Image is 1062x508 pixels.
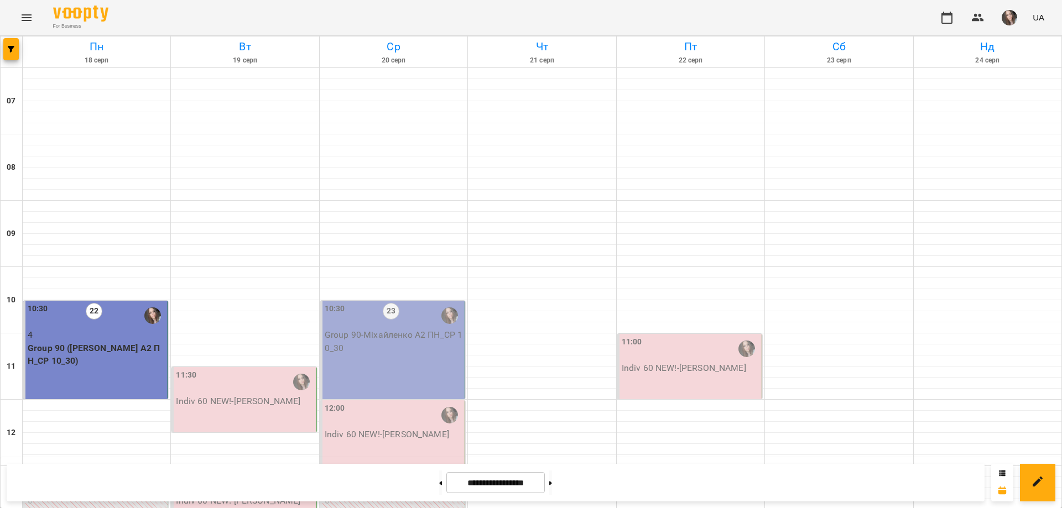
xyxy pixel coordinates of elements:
[622,362,759,375] p: Indiv 60 NEW! - [PERSON_NAME]
[7,161,15,174] h6: 08
[7,228,15,240] h6: 09
[176,369,196,381] label: 11:30
[53,6,108,22] img: Voopty Logo
[24,55,169,66] h6: 18 серп
[1033,12,1044,23] span: UA
[441,307,458,324] img: Міхайленко Юлія
[13,4,40,31] button: Menu
[325,428,462,441] p: Indiv 60 NEW! - [PERSON_NAME]
[293,374,310,390] img: Міхайленко Юлія
[325,402,345,415] label: 12:00
[28,303,48,315] label: 10:30
[618,55,763,66] h6: 22 серп
[1002,10,1017,25] img: f6374287e352a2e74eca4bf889e79d1e.jpg
[383,303,399,320] label: 23
[86,303,102,320] label: 22
[441,407,458,423] img: Міхайленко Юлія
[24,38,169,55] h6: Пн
[767,55,911,66] h6: 23 серп
[321,55,466,66] h6: 20 серп
[325,328,462,354] p: Group 90 - Міхайленко А2 ПН_СР 10_30
[144,307,161,324] img: Міхайленко Юлія
[7,427,15,439] h6: 12
[470,55,614,66] h6: 21 серп
[173,38,317,55] h6: Вт
[53,23,108,30] span: For Business
[28,328,165,342] p: 4
[325,303,345,315] label: 10:30
[915,38,1060,55] h6: Нд
[470,38,614,55] h6: Чт
[176,395,314,408] p: Indiv 60 NEW! - [PERSON_NAME]
[7,360,15,373] h6: 11
[28,342,165,368] p: Group 90 ([PERSON_NAME] А2 ПН_СР 10_30)
[1028,7,1049,28] button: UA
[767,38,911,55] h6: Сб
[7,95,15,107] h6: 07
[618,38,763,55] h6: Пт
[622,336,642,348] label: 11:00
[173,55,317,66] h6: 19 серп
[7,294,15,306] h6: 10
[738,341,755,357] img: Міхайленко Юлія
[321,38,466,55] h6: Ср
[915,55,1060,66] h6: 24 серп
